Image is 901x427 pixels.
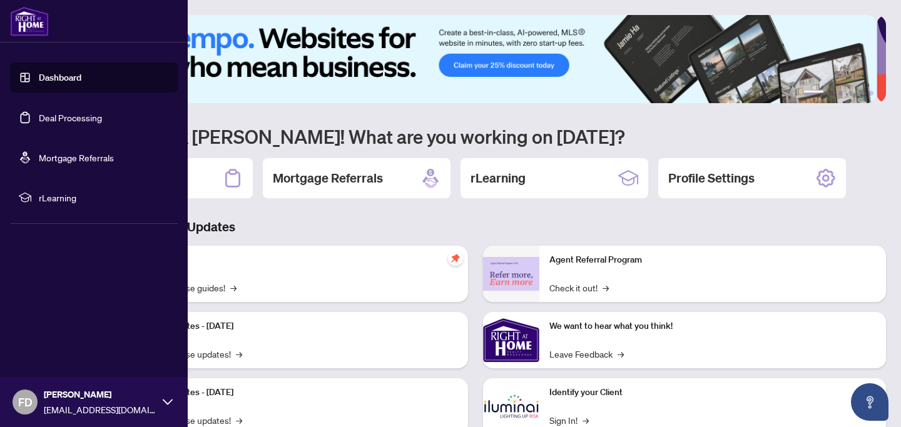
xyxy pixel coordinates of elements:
span: FD [18,393,33,411]
button: 2 [828,91,833,96]
img: We want to hear what you think! [483,312,539,368]
span: → [236,413,242,427]
a: Mortgage Referrals [39,152,114,163]
span: → [603,281,609,294]
img: Agent Referral Program [483,257,539,291]
p: Agent Referral Program [549,253,876,267]
span: pushpin [448,251,463,266]
a: Dashboard [39,72,81,83]
h3: Brokerage & Industry Updates [65,218,886,236]
h1: Welcome back [PERSON_NAME]! What are you working on [DATE]? [65,124,886,148]
p: Platform Updates - [DATE] [131,386,458,399]
a: Deal Processing [39,112,102,123]
h2: Profile Settings [668,169,755,187]
a: Check it out!→ [549,281,609,294]
button: 5 [858,91,863,96]
span: → [230,281,237,294]
h2: rLearning [471,169,526,187]
a: Leave Feedback→ [549,347,624,361]
span: [EMAIL_ADDRESS][DOMAIN_NAME] [44,403,156,416]
span: → [618,347,624,361]
img: Slide 0 [65,15,877,103]
p: We want to hear what you think! [549,319,876,333]
span: rLearning [39,191,169,204]
h2: Mortgage Referrals [273,169,383,187]
span: → [236,347,242,361]
img: logo [10,6,49,36]
a: Sign In!→ [549,413,589,427]
button: 3 [838,91,843,96]
p: Platform Updates - [DATE] [131,319,458,333]
button: 4 [848,91,853,96]
span: → [583,413,589,427]
p: Self-Help [131,253,458,267]
button: Open asap [851,383,888,421]
span: [PERSON_NAME] [44,388,156,401]
button: 6 [868,91,873,96]
button: 1 [803,91,823,96]
p: Identify your Client [549,386,876,399]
